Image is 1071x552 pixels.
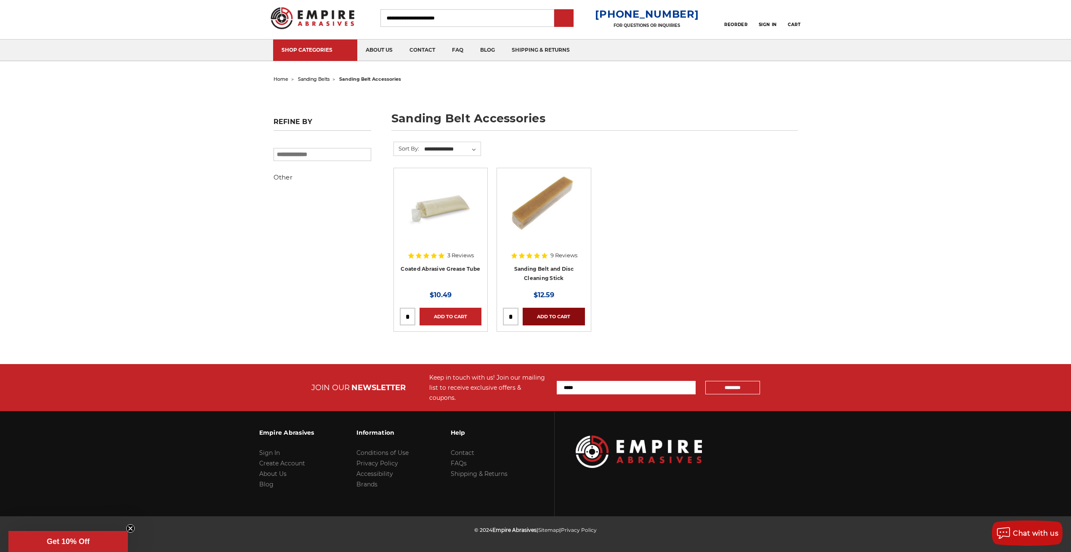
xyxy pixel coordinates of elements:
span: JOIN OUR [311,383,350,392]
a: FAQs [451,460,467,467]
button: Close teaser [126,524,135,533]
span: Sign In [759,22,777,27]
label: Sort By: [394,142,419,155]
span: 3 Reviews [447,253,474,258]
h3: Information [356,424,409,441]
div: Get 10% OffClose teaser [8,531,128,552]
a: Sanding Belt and Disc Cleaning Stick [503,174,585,256]
img: Sanding Belt and Disc Cleaning Stick [510,174,577,241]
h1: sanding belt accessories [391,113,798,131]
a: About Us [259,470,287,478]
a: faq [444,40,472,61]
span: Chat with us [1013,529,1058,537]
span: Get 10% Off [47,537,90,546]
button: Chat with us [992,520,1063,546]
a: about us [357,40,401,61]
span: sanding belt accessories [339,76,401,82]
a: Cart [788,9,800,27]
div: SHOP CATEGORIES [282,47,349,53]
a: Sanding Belt and Disc Cleaning Stick [514,266,574,282]
input: Submit [555,10,572,27]
a: home [274,76,288,82]
a: Blog [259,481,274,488]
p: FOR QUESTIONS OR INQUIRIES [595,23,699,28]
span: NEWSLETTER [351,383,406,392]
a: blog [472,40,503,61]
a: Brands [356,481,377,488]
img: Empire Abrasives [271,2,355,34]
a: Contact [451,449,474,457]
p: © 2024 | | [474,525,597,535]
a: Coated Abrasive Grease Tube [401,266,480,272]
h3: Help [451,424,508,441]
h5: Refine by [274,118,371,131]
img: Empire Abrasives Logo Image [576,436,702,468]
span: Empire Abrasives [492,527,537,533]
a: Sign In [259,449,280,457]
span: $10.49 [430,291,452,299]
a: Privacy Policy [356,460,398,467]
a: sanding belts [298,76,330,82]
img: Coated Abrasive Grease Tube [407,174,474,241]
span: $12.59 [534,291,554,299]
a: Sitemap [538,527,559,533]
h5: Other [274,172,371,182]
a: contact [401,40,444,61]
a: Accessibility [356,470,393,478]
select: Sort By: [423,143,481,156]
a: [PHONE_NUMBER] [595,8,699,20]
a: Add to Cart [523,308,585,325]
span: Reorder [724,22,747,27]
div: Keep in touch with us! Join our mailing list to receive exclusive offers & coupons. [429,372,548,403]
a: Add to Cart [420,308,481,325]
a: Reorder [724,9,747,27]
h3: Empire Abrasives [259,424,314,441]
span: Cart [788,22,800,27]
a: Conditions of Use [356,449,409,457]
a: Shipping & Returns [451,470,508,478]
a: Create Account [259,460,305,467]
a: Coated Abrasive Grease Tube [400,174,481,256]
a: Privacy Policy [561,527,597,533]
span: 9 Reviews [550,253,577,258]
a: shipping & returns [503,40,578,61]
